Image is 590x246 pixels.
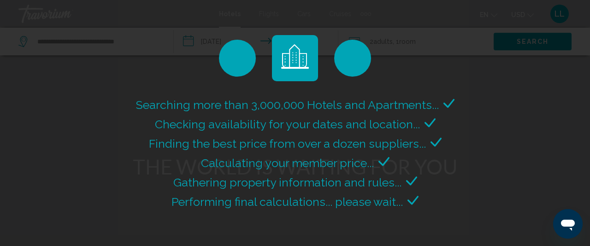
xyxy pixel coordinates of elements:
[155,117,420,131] span: Checking availability for your dates and location...
[201,156,374,170] span: Calculating your member price...
[553,209,583,239] iframe: Button to launch messaging window
[171,195,403,209] span: Performing final calculations... please wait...
[136,98,439,112] span: Searching more than 3,000,000 Hotels and Apartments...
[149,137,426,150] span: Finding the best price from over a dozen suppliers...
[173,175,401,189] span: Gathering property information and rules...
